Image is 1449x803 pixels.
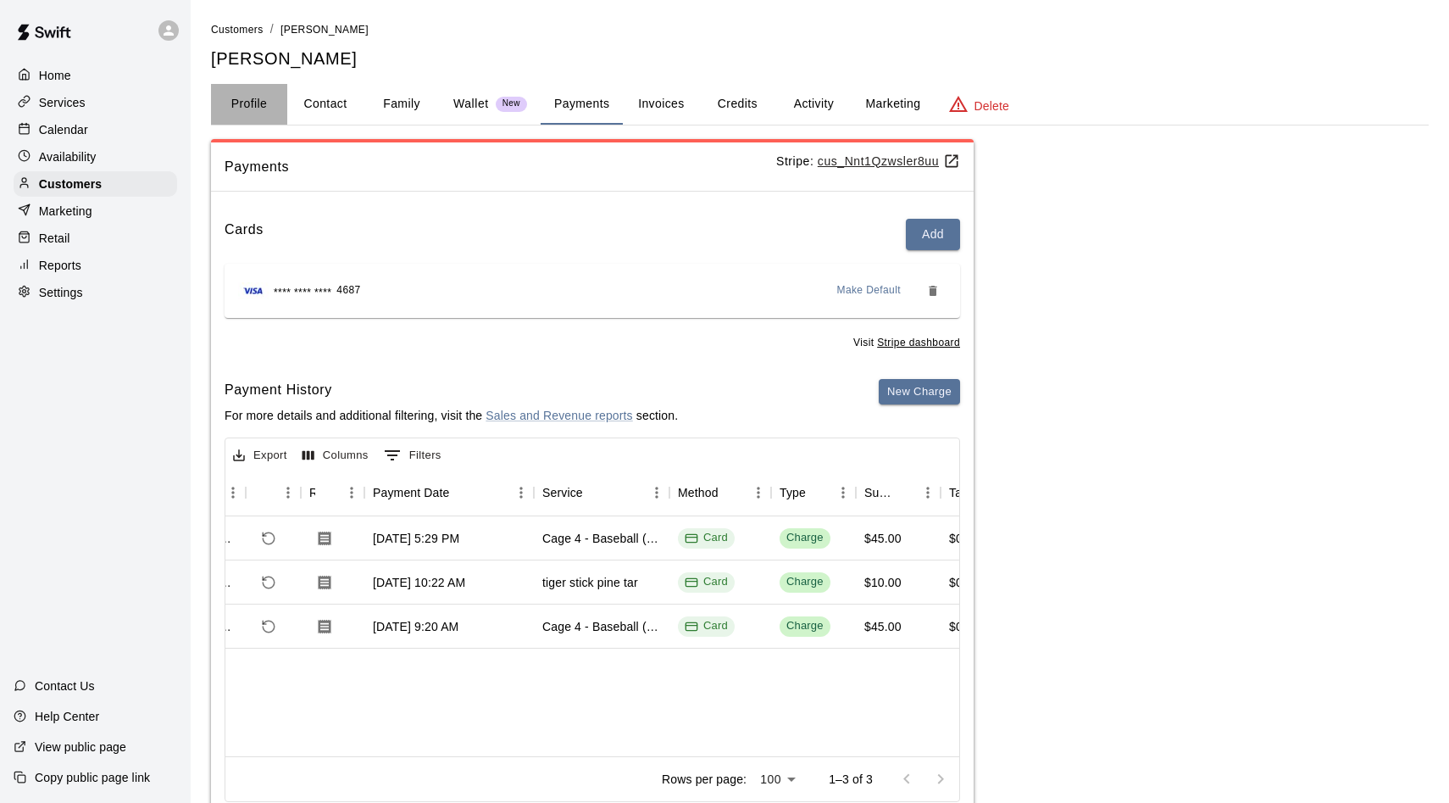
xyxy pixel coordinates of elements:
a: cus_Nnt1Qzwsler8uu [818,154,960,168]
div: Card [685,574,728,590]
button: Remove [919,277,947,304]
div: Method [678,469,719,516]
button: New Charge [879,379,960,405]
span: Customers [211,24,264,36]
div: Charge [786,530,824,546]
button: Sort [719,481,742,505]
button: Menu [275,480,301,505]
p: Contact Us [35,678,95,694]
div: $45.00 [864,530,902,547]
button: Export [229,443,291,469]
p: For more details and additional filtering, visit the section. [225,407,678,424]
a: Availability [14,144,177,170]
button: Contact [287,84,364,125]
button: Profile [211,84,287,125]
button: Menu [746,480,771,505]
span: Refund payment [254,524,283,553]
a: Services [14,90,177,115]
div: $0.00 [949,618,980,635]
button: Sort [891,481,915,505]
div: Calendar [14,117,177,142]
button: Sort [450,481,474,505]
p: View public page [35,739,126,756]
p: Customers [39,176,102,192]
div: Charge [786,574,824,590]
p: Services [39,94,86,111]
a: Home [14,63,177,88]
div: $45.00 [864,618,902,635]
p: Reports [39,257,81,274]
div: $0.00 [949,530,980,547]
div: Type [771,469,856,516]
div: Cage 4 - Baseball (Triple play) [542,618,661,635]
button: Sort [315,481,339,505]
div: Service [534,469,669,516]
span: 4687 [336,282,360,299]
button: Credits [699,84,775,125]
span: [PERSON_NAME] [280,24,369,36]
div: Cage 4 - Baseball (Triple play) [542,530,661,547]
div: Card [685,530,728,546]
button: Menu [644,480,669,505]
div: 100 [753,767,802,792]
a: Sales and Revenue reports [486,409,632,422]
a: Settings [14,280,177,305]
span: New [496,98,527,109]
button: Show filters [380,442,446,469]
img: Credit card brand logo [238,282,269,299]
div: basic tabs example [211,84,1429,125]
p: Calendar [39,121,88,138]
p: Home [39,67,71,84]
div: Receipt [309,469,315,516]
a: Marketing [14,198,177,224]
p: 1–3 of 3 [829,771,873,788]
button: Activity [775,84,852,125]
span: Refund payment [254,568,283,597]
div: $10.00 [864,574,902,591]
button: Sort [806,481,830,505]
p: Marketing [39,203,92,220]
div: Id [191,469,246,516]
nav: breadcrumb [211,20,1429,39]
p: Help Center [35,708,99,725]
button: Download Receipt [309,611,340,642]
div: Charge [786,618,824,634]
li: / [270,20,274,38]
div: Subtotal [864,469,891,516]
button: Make Default [830,277,908,304]
div: Receipt [301,469,364,516]
div: Sep 19, 2025, 5:29 PM [373,530,459,547]
span: Payments [225,156,776,178]
h5: [PERSON_NAME] [211,47,1429,70]
span: Make Default [837,282,902,299]
button: Download Receipt [309,523,340,554]
span: Visit [853,335,960,352]
div: Payment Date [364,469,534,516]
p: Rows per page: [662,771,747,788]
button: Menu [915,480,941,505]
p: Settings [39,284,83,301]
div: Aug 30, 2025, 10:22 AM [373,574,465,591]
div: Aug 30, 2025, 9:20 AM [373,618,458,635]
a: Customers [211,22,264,36]
a: Stripe dashboard [877,337,960,349]
button: Select columns [298,443,373,469]
button: Add [906,219,960,250]
button: Menu [830,480,856,505]
a: Retail [14,226,177,251]
button: Payments [541,84,623,125]
div: Tax [949,469,968,516]
h6: Payment History [225,379,678,401]
p: Stripe: [776,153,960,170]
div: Method [669,469,771,516]
span: Refund payment [254,612,283,641]
a: Customers [14,171,177,197]
a: Reports [14,253,177,278]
